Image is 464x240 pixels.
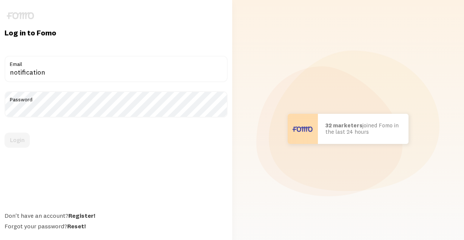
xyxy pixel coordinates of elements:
label: Email [5,56,228,69]
a: Register! [68,212,95,219]
div: Don't have an account? [5,212,228,219]
img: fomo-logo-gray-b99e0e8ada9f9040e2984d0d95b3b12da0074ffd48d1e5cb62ac37fc77b0b268.svg [7,12,34,19]
p: joined Fomo in the last 24 hours [325,122,401,135]
a: Reset! [67,222,86,230]
h1: Log in to Fomo [5,28,228,38]
img: User avatar [288,114,318,144]
div: Forgot your password? [5,222,228,230]
b: 32 marketers [325,122,362,129]
label: Password [5,91,228,104]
